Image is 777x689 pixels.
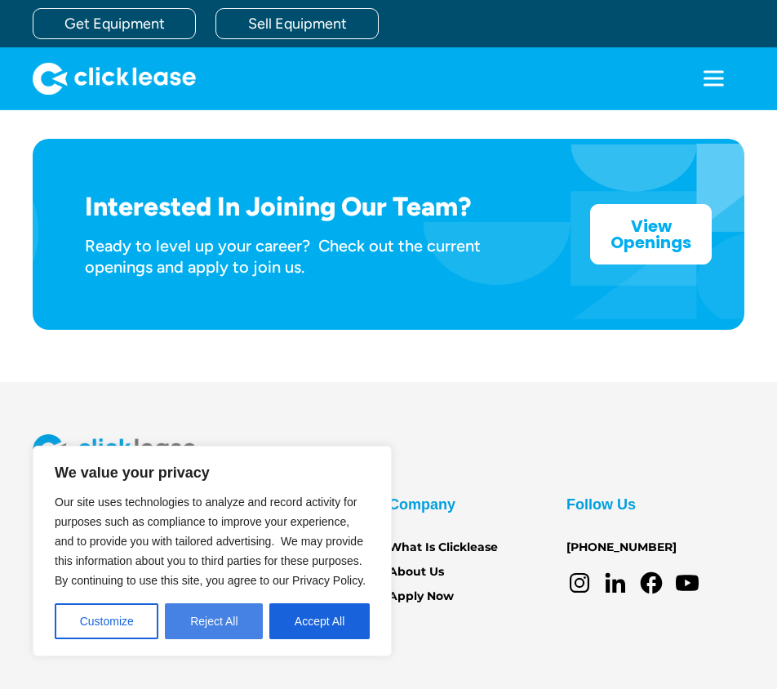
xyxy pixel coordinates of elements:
a: About Us [388,563,444,581]
a: home [33,62,196,95]
a: What Is Clicklease [388,539,498,557]
a: [PHONE_NUMBER] [566,539,677,557]
p: We value your privacy [55,463,370,482]
img: Clicklease logo [33,434,196,465]
div: We value your privacy [33,446,392,656]
img: Clicklease logo [33,62,196,95]
div: Company [388,491,455,518]
button: Reject All [165,603,263,639]
h1: Interested In Joining Our Team? [85,191,518,222]
a: Sell Equipment [215,8,379,39]
a: View Openings [590,204,712,264]
button: Accept All [269,603,370,639]
div: menu [682,47,744,109]
span: Our site uses technologies to analyze and record activity for purposes such as compliance to impr... [55,496,366,587]
strong: View Openings [610,218,691,251]
div: Ready to level up your career? Check out the current openings and apply to join us. [85,235,518,278]
div: Follow Us [566,491,636,518]
button: Customize [55,603,158,639]
a: Get Equipment [33,8,196,39]
a: Apply Now [388,588,454,606]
